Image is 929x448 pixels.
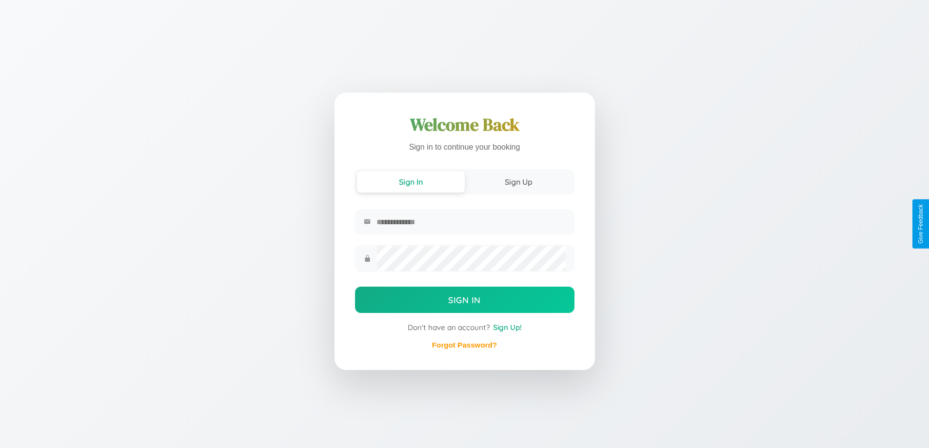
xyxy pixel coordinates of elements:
span: Sign Up! [493,323,522,332]
button: Sign In [357,171,465,193]
a: Forgot Password? [432,341,497,349]
div: Give Feedback [917,204,924,244]
button: Sign In [355,287,574,313]
h1: Welcome Back [355,113,574,136]
p: Sign in to continue your booking [355,140,574,155]
div: Don't have an account? [355,323,574,332]
button: Sign Up [465,171,573,193]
